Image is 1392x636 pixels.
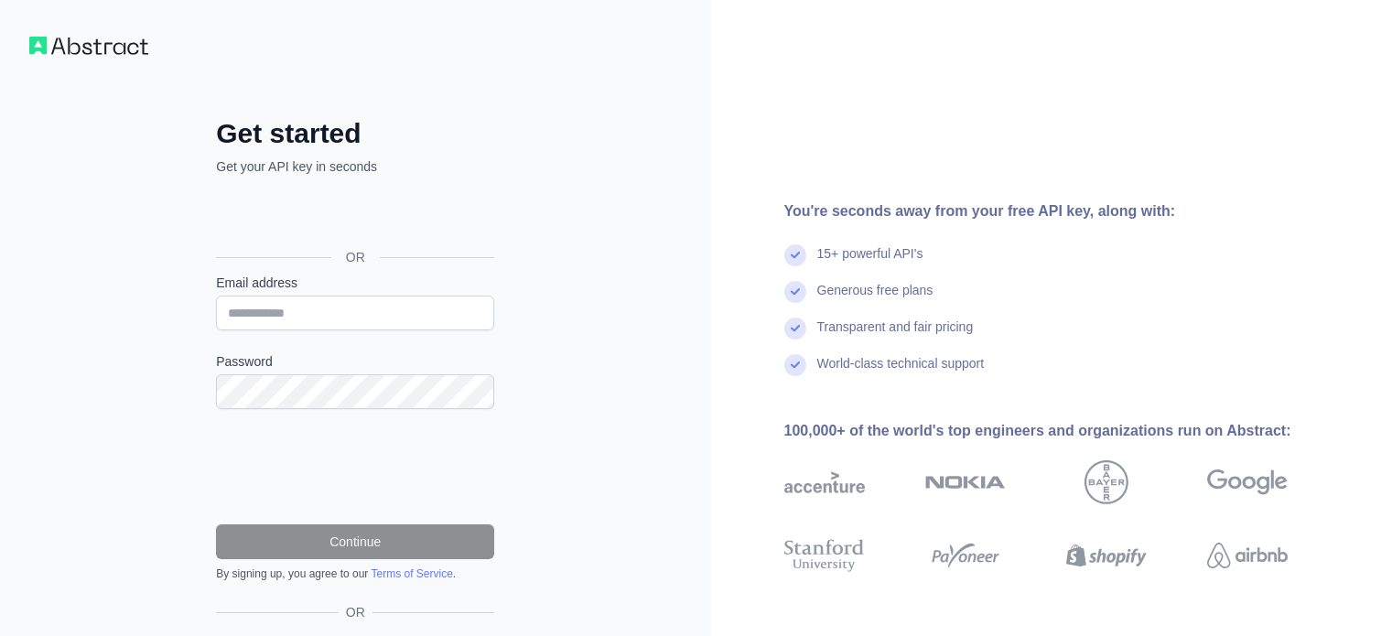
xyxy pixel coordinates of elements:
h2: Get started [216,117,494,150]
div: 100,000+ of the world's top engineers and organizations run on Abstract: [784,420,1346,442]
img: airbnb [1207,535,1288,576]
div: 15+ powerful API's [817,244,923,281]
img: check mark [784,354,806,376]
div: You're seconds away from your free API key, along with: [784,200,1346,222]
div: Transparent and fair pricing [817,318,974,354]
img: google [1207,460,1288,504]
img: stanford university [784,535,865,576]
p: Get your API key in seconds [216,157,494,176]
div: Generous free plans [817,281,933,318]
iframe: reCAPTCHA [216,431,494,502]
div: By signing up, you agree to our . [216,566,494,581]
label: Email address [216,274,494,292]
img: accenture [784,460,865,504]
button: Continue [216,524,494,559]
div: World-class technical support [817,354,985,391]
img: Workflow [29,37,148,55]
span: OR [331,248,380,266]
span: OR [339,603,372,621]
a: Terms of Service [371,567,452,580]
img: nokia [925,460,1006,504]
img: check mark [784,244,806,266]
img: check mark [784,281,806,303]
img: payoneer [925,535,1006,576]
img: bayer [1084,460,1128,504]
iframe: Botón Iniciar sesión con Google [207,196,500,236]
img: check mark [784,318,806,340]
img: shopify [1066,535,1147,576]
label: Password [216,352,494,371]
